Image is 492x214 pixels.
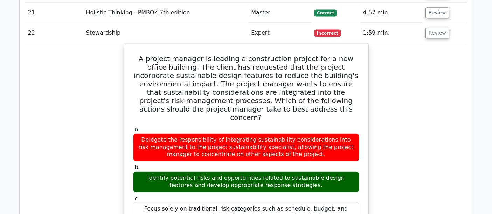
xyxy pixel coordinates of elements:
[425,7,449,18] button: Review
[314,29,341,36] span: Incorrect
[248,23,311,43] td: Expert
[132,55,360,122] h5: A project manager is leading a construction project for a new office building. The client has req...
[133,171,359,192] div: Identify potential risks and opportunities related to sustainable design features and develop app...
[135,126,140,133] span: a.
[133,133,359,161] div: Delegate the responsibility of integrating sustainability considerations into risk management to ...
[135,195,140,202] span: c.
[314,9,337,16] span: Correct
[83,23,249,43] td: Stewardship
[25,23,83,43] td: 22
[248,3,311,23] td: Master
[83,3,249,23] td: Holistic Thinking - PMBOK 7th edition
[135,164,140,171] span: b.
[425,28,449,38] button: Review
[360,3,423,23] td: 4:57 min.
[25,3,83,23] td: 21
[360,23,423,43] td: 1:59 min.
